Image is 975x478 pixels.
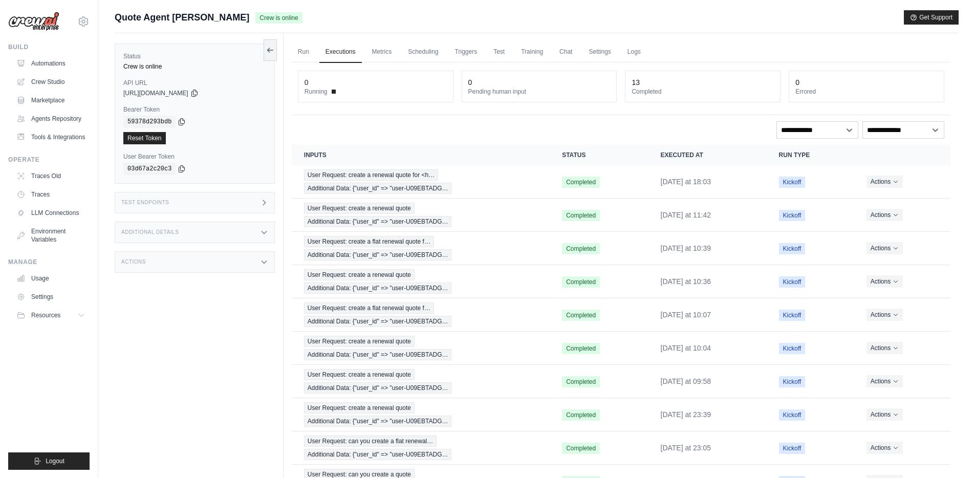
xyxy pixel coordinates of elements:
span: [URL][DOMAIN_NAME] [123,89,188,97]
span: Kickoff [779,443,806,454]
span: User Request: create a renewal quote [304,336,415,347]
a: Triggers [449,41,484,63]
time: September 23, 2025 at 11:42 PDT [661,211,711,219]
span: User Request: create a renewal quote [304,269,415,280]
th: Status [550,145,648,165]
time: September 23, 2025 at 10:07 PDT [661,311,711,319]
span: Kickoff [779,409,806,421]
a: Traces Old [12,168,90,184]
time: September 23, 2025 at 10:36 PDT [661,277,711,286]
span: Completed [562,376,600,387]
a: Run [292,41,315,63]
dt: Pending human input [468,88,611,96]
a: Training [515,41,549,63]
span: User Request: create a flat renewal quote f… [304,302,434,314]
div: Build [8,43,90,51]
time: September 23, 2025 at 10:39 PDT [661,244,711,252]
button: Actions for execution [866,176,903,188]
a: Chat [553,41,578,63]
span: Completed [562,177,600,188]
button: Actions for execution [866,309,903,321]
h3: Additional Details [121,229,179,235]
img: Logo [8,12,59,31]
button: Actions for execution [866,442,903,454]
button: Actions for execution [866,342,903,354]
span: Additional Data: {"user_id" => "user-U09EBTADG… [304,449,452,460]
span: Completed [562,276,600,288]
span: Kickoff [779,177,806,188]
span: Kickoff [779,376,806,387]
span: Completed [562,310,600,321]
h3: Actions [121,259,146,265]
a: View execution details for User Request [304,436,537,460]
a: View execution details for User Request [304,269,537,294]
button: Actions for execution [866,209,903,221]
span: Additional Data: {"user_id" => "user-U09EBTADG… [304,249,452,260]
label: Bearer Token [123,105,266,114]
span: Additional Data: {"user_id" => "user-U09EBTADG… [304,416,452,427]
div: Manage [8,258,90,266]
label: Status [123,52,266,60]
a: Settings [12,289,90,305]
span: Additional Data: {"user_id" => "user-U09EBTADG… [304,183,452,194]
time: September 23, 2025 at 18:03 PDT [661,178,711,186]
label: API URL [123,79,266,87]
time: September 23, 2025 at 09:58 PDT [661,377,711,385]
span: Additional Data: {"user_id" => "user-U09EBTADG… [304,349,452,360]
iframe: Chat Widget [924,429,975,478]
time: September 22, 2025 at 23:39 PDT [661,410,711,419]
span: Quote Agent [PERSON_NAME] [115,10,249,25]
label: User Bearer Token [123,153,266,161]
div: 0 [795,77,799,88]
span: Completed [562,409,600,421]
span: Kickoff [779,243,806,254]
a: Traces [12,186,90,203]
span: Completed [562,210,600,221]
time: September 22, 2025 at 23:05 PDT [661,444,711,452]
button: Get Support [904,10,959,25]
a: Executions [319,41,362,63]
span: Running [305,88,328,96]
a: Settings [582,41,617,63]
div: Operate [8,156,90,164]
button: Logout [8,452,90,470]
a: View execution details for User Request [304,336,537,360]
th: Run Type [767,145,854,165]
span: Kickoff [779,343,806,354]
button: Actions for execution [866,408,903,421]
a: View execution details for User Request [304,402,537,427]
a: View execution details for User Request [304,369,537,394]
button: Actions for execution [866,242,903,254]
div: Crew is online [123,62,266,71]
a: Logs [621,41,647,63]
a: Usage [12,270,90,287]
a: Automations [12,55,90,72]
code: 59378d293bdb [123,116,176,128]
span: Logout [46,457,64,465]
span: Completed [562,343,600,354]
a: Tools & Integrations [12,129,90,145]
a: Reset Token [123,132,166,144]
a: View execution details for User Request [304,203,537,227]
th: Executed at [648,145,767,165]
span: Kickoff [779,276,806,288]
time: September 23, 2025 at 10:04 PDT [661,344,711,352]
span: Crew is online [255,12,302,24]
a: View execution details for User Request [304,169,537,194]
button: Actions for execution [866,375,903,387]
h3: Test Endpoints [121,200,169,206]
span: Additional Data: {"user_id" => "user-U09EBTADG… [304,316,452,327]
button: Actions for execution [866,275,903,288]
button: Resources [12,307,90,323]
span: User Request: create a renewal quote [304,402,415,414]
a: Crew Studio [12,74,90,90]
span: Resources [31,311,60,319]
span: Additional Data: {"user_id" => "user-U09EBTADG… [304,216,452,227]
a: Scheduling [402,41,444,63]
a: View execution details for User Request [304,236,537,260]
span: Additional Data: {"user_id" => "user-U09EBTADG… [304,283,452,294]
code: 03d67a2c20c3 [123,163,176,175]
a: Environment Variables [12,223,90,248]
div: 0 [468,77,472,88]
